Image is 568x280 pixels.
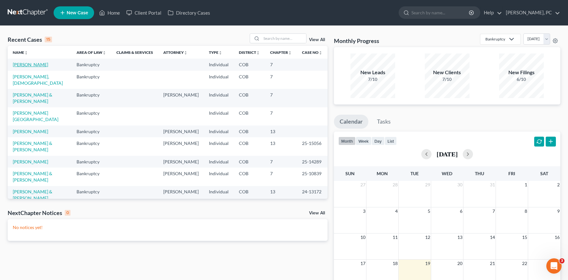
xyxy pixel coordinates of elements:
a: [PERSON_NAME], PC [503,7,560,18]
span: 3 [362,207,366,215]
span: 29 [424,181,431,189]
td: COB [234,156,265,168]
div: New Clients [425,69,469,76]
td: Bankruptcy [71,71,111,89]
a: [PERSON_NAME] & [PERSON_NAME] [13,189,52,201]
span: 2 [557,181,560,189]
td: Individual [204,107,234,126]
p: No notices yet! [13,224,322,231]
h2: [DATE] [437,151,458,157]
a: Attorneyunfold_more [163,50,188,55]
span: 11 [392,233,398,241]
div: 7/10 [425,76,469,83]
span: 3 [559,258,564,263]
td: [PERSON_NAME] [158,186,204,204]
td: COB [234,89,265,107]
div: 6/10 [499,76,544,83]
td: Bankruptcy [71,186,111,204]
div: 15 [45,37,52,42]
div: New Filings [499,69,544,76]
span: 30 [457,181,463,189]
td: [PERSON_NAME] [158,89,204,107]
a: Case Nounfold_more [302,50,322,55]
span: 13 [457,233,463,241]
span: 31 [489,181,496,189]
td: 7 [265,156,297,168]
td: 7 [265,107,297,126]
td: Bankruptcy [71,168,111,186]
td: Individual [204,126,234,137]
td: Individual [204,71,234,89]
span: Thu [475,171,484,176]
td: [PERSON_NAME] [158,156,204,168]
input: Search by name... [411,7,470,18]
td: Individual [204,186,234,204]
td: Bankruptcy [71,137,111,155]
div: 0 [65,210,70,216]
span: 15 [521,233,528,241]
span: 1 [524,181,528,189]
div: Recent Cases [8,36,52,43]
a: Districtunfold_more [239,50,260,55]
a: Client Portal [123,7,165,18]
td: [PERSON_NAME] [158,137,204,155]
div: Bankruptcy [485,36,505,42]
td: 13 [265,186,297,204]
td: Bankruptcy [71,59,111,70]
span: Sat [540,171,548,176]
a: [PERSON_NAME] [13,129,48,134]
i: unfold_more [256,51,260,55]
span: 4 [395,207,398,215]
button: day [372,137,385,145]
td: Individual [204,59,234,70]
span: 18 [392,260,398,267]
td: 25-15056 [297,137,328,155]
span: Mon [377,171,388,176]
td: 24-13172 [297,186,328,204]
i: unfold_more [288,51,292,55]
span: 7 [492,207,496,215]
td: Bankruptcy [71,156,111,168]
a: View All [309,211,325,215]
span: 27 [360,181,366,189]
a: Calendar [334,115,368,129]
td: Bankruptcy [71,89,111,107]
a: [PERSON_NAME] [13,159,48,164]
span: Wed [442,171,452,176]
a: [PERSON_NAME] & [PERSON_NAME] [13,140,52,152]
span: 10 [360,233,366,241]
span: 8 [524,207,528,215]
span: 17 [360,260,366,267]
span: 19 [424,260,431,267]
td: Bankruptcy [71,126,111,137]
h3: Monthly Progress [334,37,379,45]
input: Search by name... [262,34,306,43]
span: New Case [67,11,88,15]
button: week [356,137,372,145]
button: month [338,137,356,145]
i: unfold_more [319,51,322,55]
td: Individual [204,89,234,107]
a: [PERSON_NAME], [DEMOGRAPHIC_DATA] [13,74,63,86]
td: COB [234,107,265,126]
td: COB [234,186,265,204]
span: Sun [345,171,355,176]
iframe: Intercom live chat [546,258,562,274]
span: 20 [457,260,463,267]
td: 7 [265,71,297,89]
td: Individual [204,137,234,155]
td: COB [234,168,265,186]
td: COB [234,126,265,137]
i: unfold_more [102,51,106,55]
span: 28 [392,181,398,189]
span: 16 [554,233,560,241]
td: 7 [265,59,297,70]
i: unfold_more [24,51,28,55]
span: 12 [424,233,431,241]
a: Help [481,7,502,18]
td: 25-10839 [297,168,328,186]
a: Area of Lawunfold_more [77,50,106,55]
div: NextChapter Notices [8,209,70,217]
td: Individual [204,168,234,186]
a: [PERSON_NAME] & [PERSON_NAME] [13,92,52,104]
